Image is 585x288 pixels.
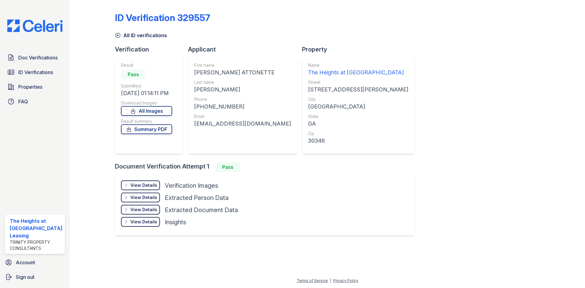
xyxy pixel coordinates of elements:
div: Submitted [121,83,172,89]
div: Property [302,45,419,54]
span: Account [16,259,35,266]
div: Insights [165,218,186,226]
span: Sign out [16,273,34,281]
div: Name [308,62,408,68]
div: Applicant [188,45,302,54]
div: Pass [215,162,240,172]
div: [STREET_ADDRESS][PERSON_NAME] [308,85,408,94]
div: City [308,96,408,102]
a: Sign out [2,271,67,283]
div: The Heights at [GEOGRAPHIC_DATA] [308,68,408,77]
div: Phone [194,96,291,102]
div: Result [121,62,172,68]
a: All ID verifications [115,32,167,39]
div: [PERSON_NAME] ATTONETTE [194,68,291,77]
div: [EMAIL_ADDRESS][DOMAIN_NAME] [194,119,291,128]
a: Privacy Policy [333,278,358,283]
div: Extracted Document Data [165,206,238,214]
div: Extracted Person Data [165,194,229,202]
div: Pass [121,69,145,79]
span: FAQ [18,98,28,105]
a: Properties [5,81,65,93]
div: | [330,278,331,283]
div: Email [194,113,291,119]
div: [DATE] 01:14:11 PM [121,89,172,98]
div: First name [194,62,291,68]
div: Result summary [121,118,172,124]
div: Zip [308,130,408,137]
div: State [308,113,408,119]
div: [PHONE_NUMBER] [194,102,291,111]
a: Doc Verifications [5,52,65,64]
div: The Heights at [GEOGRAPHIC_DATA] Leasing [10,217,62,239]
a: FAQ [5,95,65,108]
span: Properties [18,83,42,91]
div: View Details [130,219,157,225]
div: Last name [194,79,291,85]
div: ID Verification 329557 [115,12,210,23]
div: Verification Images [165,181,218,190]
div: View Details [130,182,157,188]
div: GA [308,119,408,128]
span: ID Verifications [18,69,53,76]
div: Trinity Property Consultants [10,239,62,251]
img: CE_Logo_Blue-a8612792a0a2168367f1c8372b55b34899dd931a85d93a1a3d3e32e68fde9ad4.png [2,20,67,32]
div: [PERSON_NAME] [194,85,291,94]
a: Account [2,256,67,268]
span: Doc Verifications [18,54,58,61]
a: Terms of Service [297,278,328,283]
a: Summary PDF [121,124,172,134]
div: 30346 [308,137,408,145]
div: Street [308,79,408,85]
div: Document Verification Attempt 1 [115,162,419,172]
div: View Details [130,207,157,213]
a: Name The Heights at [GEOGRAPHIC_DATA] [308,62,408,77]
div: Download Images [121,100,172,106]
div: [GEOGRAPHIC_DATA] [308,102,408,111]
a: All Images [121,106,172,116]
a: ID Verifications [5,66,65,78]
div: View Details [130,194,157,201]
div: Verification [115,45,188,54]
